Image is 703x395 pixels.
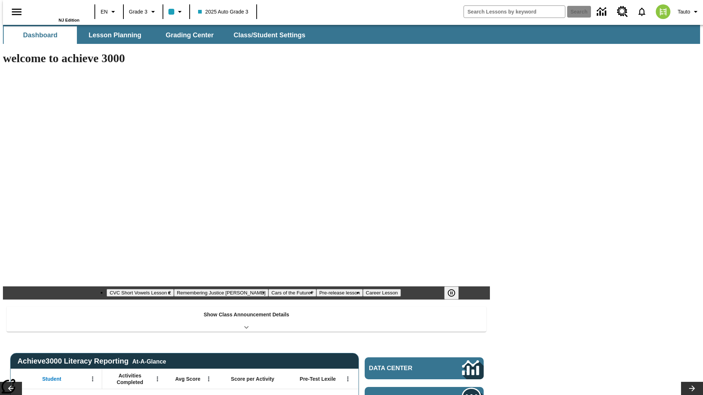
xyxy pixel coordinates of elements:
[107,289,174,297] button: Slide 1 CVC Short Vowels Lesson 2
[464,6,565,18] input: search field
[4,26,77,44] button: Dashboard
[87,373,98,384] button: Open Menu
[592,2,613,22] a: Data Center
[32,3,79,18] a: Home
[198,8,249,16] span: 2025 Auto Grade 3
[342,373,353,384] button: Open Menu
[613,2,632,22] a: Resource Center, Will open in new tab
[106,372,154,385] span: Activities Completed
[203,373,214,384] button: Open Menu
[268,289,316,297] button: Slide 3 Cars of the Future?
[165,5,187,18] button: Class color is light blue. Change class color
[32,3,79,22] div: Home
[444,286,459,300] button: Pause
[153,26,226,44] button: Grading Center
[316,289,363,297] button: Slide 4 Pre-release lesson
[656,4,670,19] img: avatar image
[152,373,163,384] button: Open Menu
[3,26,312,44] div: SubNavbar
[78,26,152,44] button: Lesson Planning
[42,376,61,382] span: Student
[89,31,141,39] span: Lesson Planning
[632,2,651,21] a: Notifications
[675,5,703,18] button: Profile/Settings
[651,2,675,21] button: Select a new avatar
[369,365,438,372] span: Data Center
[129,8,148,16] span: Grade 3
[231,376,275,382] span: Score per Activity
[18,357,166,365] span: Achieve3000 Literacy Reporting
[204,311,289,319] p: Show Class Announcement Details
[126,5,160,18] button: Grade: Grade 3, Select a grade
[7,306,486,332] div: Show Class Announcement Details
[681,382,703,395] button: Lesson carousel, Next
[101,8,108,16] span: EN
[174,289,268,297] button: Slide 2 Remembering Justice O'Connor
[678,8,690,16] span: Tauto
[234,31,305,39] span: Class/Student Settings
[59,18,79,22] span: NJ Edition
[228,26,311,44] button: Class/Student Settings
[132,357,166,365] div: At-A-Glance
[175,376,200,382] span: Avg Score
[97,5,121,18] button: Language: EN, Select a language
[444,286,466,300] div: Pause
[165,31,213,39] span: Grading Center
[3,25,700,44] div: SubNavbar
[365,357,484,379] a: Data Center
[3,52,490,65] h1: welcome to achieve 3000
[6,1,27,23] button: Open side menu
[363,289,401,297] button: Slide 5 Career Lesson
[300,376,336,382] span: Pre-Test Lexile
[23,31,57,39] span: Dashboard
